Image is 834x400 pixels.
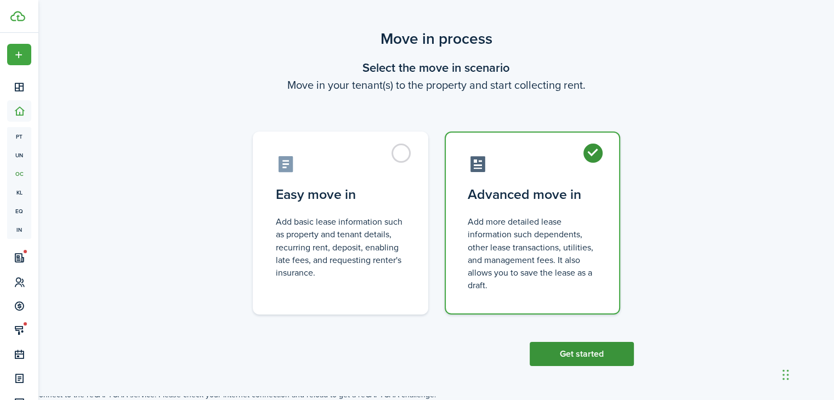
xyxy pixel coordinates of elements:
a: kl [7,183,31,202]
a: in [7,220,31,239]
a: un [7,146,31,164]
wizard-step-header-title: Select the move in scenario [239,59,634,77]
control-radio-card-title: Easy move in [276,185,405,204]
img: TenantCloud [10,11,25,21]
wizard-step-header-description: Move in your tenant(s) to the property and start collecting rent. [239,77,634,93]
button: Open menu [7,44,31,65]
a: oc [7,164,31,183]
control-radio-card-title: Advanced move in [468,185,597,204]
iframe: Chat Widget [779,347,834,400]
control-radio-card-description: Add basic lease information such as property and tenant details, recurring rent, deposit, enablin... [276,215,405,279]
control-radio-card-description: Add more detailed lease information such dependents, other lease transactions, utilities, and man... [468,215,597,292]
a: eq [7,202,31,220]
a: pt [7,127,31,146]
scenario-title: Move in process [239,27,634,50]
button: Get started [530,342,634,366]
div: Drag [782,358,789,391]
